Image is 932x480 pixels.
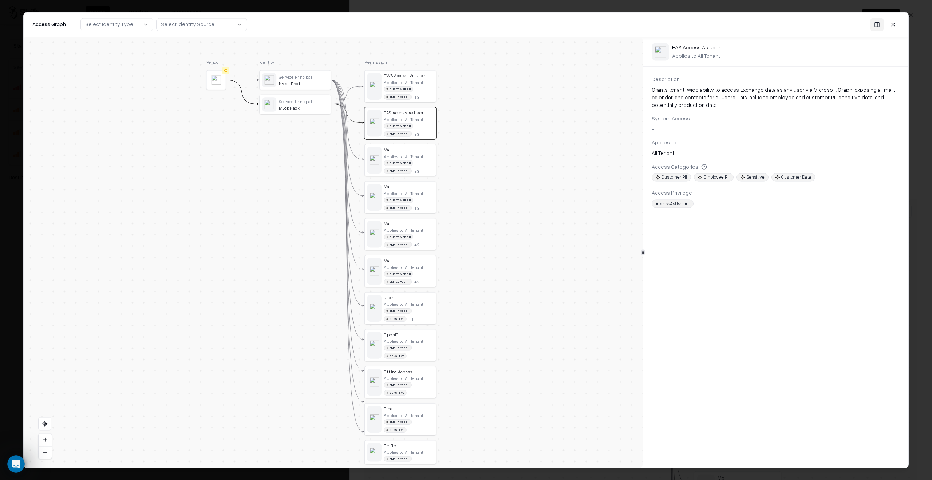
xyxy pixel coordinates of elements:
[85,21,137,28] div: Select Identity Type...
[652,75,900,83] div: Description
[414,168,419,174] button: +3
[384,316,406,321] div: Sensitive
[771,173,815,181] div: Customer Data
[652,189,900,197] div: Access Privilege
[260,59,331,65] div: Identity
[384,279,412,285] div: Employee PII
[7,455,25,473] iframe: Intercom live chat
[652,139,900,147] div: Applies To
[384,264,423,270] div: Applies to: All Tenant
[279,80,328,86] div: Nylas Prod
[384,375,423,381] div: Applies to: All Tenant
[384,332,433,337] div: OpenID
[156,18,247,31] button: Select Identity Source...
[384,412,423,418] div: Applies to: All Tenant
[384,168,412,174] div: Employee PII
[384,449,423,455] div: Applies to: All Tenant
[384,427,406,432] div: Sensitive
[384,338,423,344] div: Applies to: All Tenant
[384,110,433,115] div: EAS Access As User
[655,46,666,57] img: entra
[652,86,900,109] div: Grants tenant-wide ability to access Exchange data as any user via Microsoft Graph, exposing all ...
[414,279,419,285] button: +3
[384,419,412,424] div: Employee PII
[384,301,423,307] div: Applies to: All Tenant
[384,382,412,388] div: Employee PII
[414,94,419,99] div: + 3
[384,123,413,128] div: Customer PII
[414,131,419,136] button: +3
[652,200,694,208] div: AccessAsUser.All
[384,456,412,461] div: Employee PII
[384,234,413,239] div: Customer PII
[32,21,66,28] div: Access Graph
[222,67,229,74] div: C
[736,173,769,181] div: Sensitive
[672,52,720,59] div: Applies to: All Tenant
[384,79,423,85] div: Applies to: All Tenant
[384,221,433,226] div: Mail
[384,205,412,210] div: Employee PII
[206,59,226,65] div: Vendor
[384,369,433,374] div: Offline Access
[652,126,654,132] span: -
[414,242,419,247] button: +3
[384,443,433,448] div: Profile
[279,74,328,79] div: Service Principal
[694,173,734,181] div: Employee PII
[652,163,815,170] div: Access Categories
[384,345,412,350] div: Employee PII
[384,390,406,396] div: Sensitive
[414,205,419,210] div: + 3
[672,44,720,51] div: EAS Access As User
[414,205,419,210] button: +3
[161,21,218,28] div: Select Identity Source...
[652,115,900,122] div: System Access
[414,94,419,99] button: +3
[652,173,691,181] div: Customer PII
[80,18,153,31] button: Select Identity Type...
[384,190,423,196] div: Applies to: All Tenant
[384,147,433,152] div: Mail
[384,73,433,78] div: EWS Access As User
[414,279,419,285] div: + 3
[279,98,328,104] div: Service Principal
[384,86,413,92] div: Customer PII
[384,242,412,247] div: Employee PII
[384,353,406,358] div: Sensitive
[384,94,412,99] div: Employee PII
[384,406,433,411] div: Email
[384,197,413,203] div: Customer PII
[414,242,419,247] div: + 3
[384,153,423,159] div: Applies to: All Tenant
[384,160,413,166] div: Customer PII
[384,258,433,263] div: Mail
[384,131,412,136] div: Employee PII
[384,116,423,122] div: Applies to: All Tenant
[409,316,413,321] button: +1
[384,308,412,313] div: Employee PII
[364,59,436,65] div: Permission
[414,168,419,174] div: + 3
[279,105,328,110] div: Muck Rack
[384,295,433,300] div: User
[409,316,413,321] div: + 1
[384,271,413,277] div: Customer PII
[384,184,433,189] div: Mail
[652,150,900,157] div: All Tenant
[384,227,423,233] div: Applies to: All Tenant
[414,131,419,136] div: + 3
